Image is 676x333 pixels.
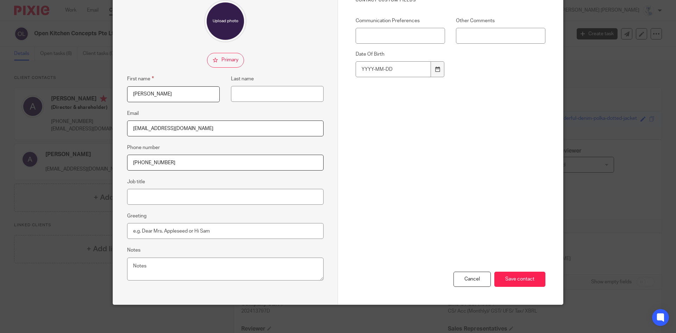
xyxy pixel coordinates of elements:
input: YYYY-MM-DD [356,61,431,77]
label: Phone number [127,144,160,151]
input: Save contact [494,272,545,287]
input: e.g. Dear Mrs. Appleseed or Hi Sam [127,223,324,239]
label: Notes [127,247,140,254]
label: Date Of Birth [356,51,445,58]
label: Other Comments [456,17,545,24]
label: Last name [231,75,254,82]
div: Cancel [453,272,491,287]
label: First name [127,75,154,83]
label: Greeting [127,212,146,220]
label: Job title [127,178,145,185]
label: Email [127,110,139,117]
label: Communication Preferences [356,17,445,24]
